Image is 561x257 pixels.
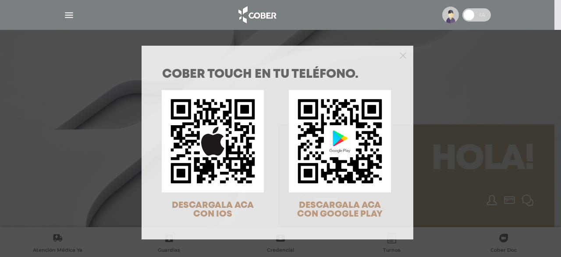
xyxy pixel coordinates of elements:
[297,201,383,218] span: DESCARGALA ACA CON GOOGLE PLAY
[162,69,393,81] h1: COBER TOUCH en tu teléfono.
[289,90,391,192] img: qr-code
[162,90,264,192] img: qr-code
[172,201,254,218] span: DESCARGALA ACA CON IOS
[400,51,406,59] button: Close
